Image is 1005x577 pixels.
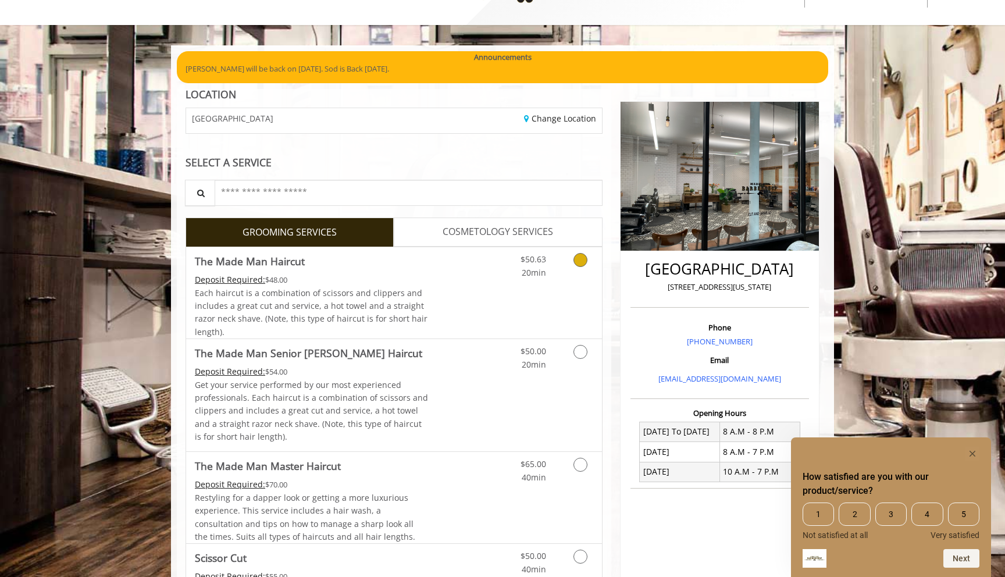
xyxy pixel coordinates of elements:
b: Scissor Cut [195,550,247,566]
td: [DATE] To [DATE] [640,422,720,441]
b: The Made Man Master Haircut [195,458,341,474]
span: COSMETOLOGY SERVICES [443,225,553,240]
span: 20min [522,267,546,278]
span: 4 [911,503,943,526]
span: This service needs some Advance to be paid before we block your appointment [195,479,265,490]
span: $50.00 [521,346,546,357]
span: This service needs some Advance to be paid before we block your appointment [195,274,265,285]
div: How satisfied are you with our product/service? Select an option from 1 to 5, with 1 being Not sa... [803,447,979,568]
span: Very satisfied [931,530,979,540]
span: This service needs some Advance to be paid before we block your appointment [195,366,265,377]
td: [DATE] [640,442,720,462]
span: $65.00 [521,458,546,469]
h2: How satisfied are you with our product/service? Select an option from 1 to 5, with 1 being Not sa... [803,470,979,498]
b: The Made Man Senior [PERSON_NAME] Haircut [195,345,422,361]
span: 20min [522,359,546,370]
td: 8 A.M - 8 P.M [719,422,800,441]
div: SELECT A SERVICE [186,157,603,168]
td: [DATE] [640,462,720,482]
h3: Phone [633,323,806,332]
td: 10 A.M - 7 P.M [719,462,800,482]
div: How satisfied are you with our product/service? Select an option from 1 to 5, with 1 being Not sa... [803,503,979,540]
div: $54.00 [195,365,429,378]
span: Each haircut is a combination of scissors and clippers and includes a great cut and service, a ho... [195,287,427,337]
button: Hide survey [965,447,979,461]
span: Restyling for a dapper look or getting a more luxurious experience. This service includes a hair ... [195,492,415,542]
button: Service Search [185,180,215,206]
span: 1 [803,503,834,526]
span: 40min [522,472,546,483]
a: [EMAIL_ADDRESS][DOMAIN_NAME] [658,373,781,384]
span: GROOMING SERVICES [243,225,337,240]
span: 3 [875,503,907,526]
p: [STREET_ADDRESS][US_STATE] [633,281,806,293]
span: 5 [948,503,979,526]
span: 40min [522,564,546,575]
span: 2 [839,503,870,526]
span: Not satisfied at all [803,530,868,540]
span: $50.63 [521,254,546,265]
a: [PHONE_NUMBER] [687,336,753,347]
span: [GEOGRAPHIC_DATA] [192,114,273,123]
td: 8 A.M - 7 P.M [719,442,800,462]
h3: Opening Hours [630,409,809,417]
b: Announcements [474,51,532,63]
span: $50.00 [521,550,546,561]
p: [PERSON_NAME] will be back on [DATE]. Sod is Back [DATE]. [186,63,819,75]
p: Get your service performed by our most experienced professionals. Each haircut is a combination o... [195,379,429,444]
h2: [GEOGRAPHIC_DATA] [633,261,806,277]
a: Change Location [524,113,596,124]
button: Next question [943,549,979,568]
b: LOCATION [186,87,236,101]
b: The Made Man Haircut [195,253,305,269]
h3: Email [633,356,806,364]
div: $70.00 [195,478,429,491]
div: $48.00 [195,273,429,286]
